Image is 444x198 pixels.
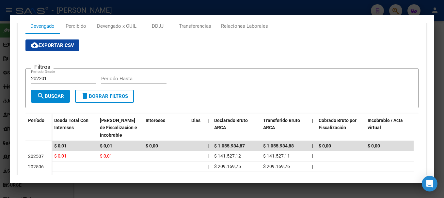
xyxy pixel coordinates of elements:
[81,92,89,100] mat-icon: delete
[143,114,189,142] datatable-header-cell: Intereses
[312,174,313,179] span: |
[368,118,403,130] span: Incobrable / Acta virtual
[214,164,241,169] span: $ 209.169,75
[152,23,164,30] div: DDJJ
[208,174,209,179] span: |
[263,118,300,130] span: Transferido Bruto ARCA
[31,42,74,48] span: Exportar CSV
[263,174,290,179] span: $ 136.588,66
[31,41,39,49] mat-icon: cloud_download
[368,143,380,148] span: $ 0,00
[28,154,44,159] span: 202507
[37,93,64,99] span: Buscar
[52,114,97,142] datatable-header-cell: Deuda Total Con Intereses
[97,23,136,30] div: Devengado x CUIL
[28,118,44,123] span: Período
[189,114,205,142] datatable-header-cell: Dias
[316,114,365,142] datatable-header-cell: Cobrado Bruto por Fiscalización
[30,23,55,30] div: Devengado
[312,143,313,148] span: |
[208,153,209,159] span: |
[214,118,248,130] span: Declarado Bruto ARCA
[208,143,209,148] span: |
[81,93,128,99] span: Borrar Filtros
[208,118,209,123] span: |
[261,114,309,142] datatable-header-cell: Transferido Bruto ARCA
[31,63,54,70] h3: Filtros
[422,176,437,191] div: Open Intercom Messenger
[179,23,211,30] div: Transferencias
[191,118,200,123] span: Dias
[66,23,86,30] div: Percibido
[312,153,313,159] span: |
[146,143,158,148] span: $ 0,00
[37,92,45,100] mat-icon: search
[146,118,165,123] span: Intereses
[214,153,241,159] span: $ 141.527,12
[28,164,44,169] span: 202506
[312,164,313,169] span: |
[25,39,79,51] button: Exportar CSV
[214,143,245,148] span: $ 1.055.934,87
[54,118,88,130] span: Deuda Total Con Intereses
[263,143,294,148] span: $ 1.055.934,88
[100,118,137,138] span: [PERSON_NAME] de Fiscalización e Incobrable
[205,114,212,142] datatable-header-cell: |
[54,153,67,159] span: $ 0,01
[28,174,44,179] span: 202505
[75,90,134,103] button: Borrar Filtros
[54,143,67,148] span: $ 0,01
[208,164,209,169] span: |
[214,174,241,179] span: $ 136.588,66
[221,23,268,30] div: Relaciones Laborales
[309,114,316,142] datatable-header-cell: |
[100,153,112,159] span: $ 0,01
[263,164,290,169] span: $ 209.169,76
[31,90,70,103] button: Buscar
[212,114,261,142] datatable-header-cell: Declarado Bruto ARCA
[97,114,143,142] datatable-header-cell: Deuda Bruta Neto de Fiscalización e Incobrable
[25,114,52,141] datatable-header-cell: Período
[319,118,357,130] span: Cobrado Bruto por Fiscalización
[312,118,313,123] span: |
[263,153,290,159] span: $ 141.527,11
[319,143,331,148] span: $ 0,00
[365,114,414,142] datatable-header-cell: Incobrable / Acta virtual
[100,143,112,148] span: $ 0,01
